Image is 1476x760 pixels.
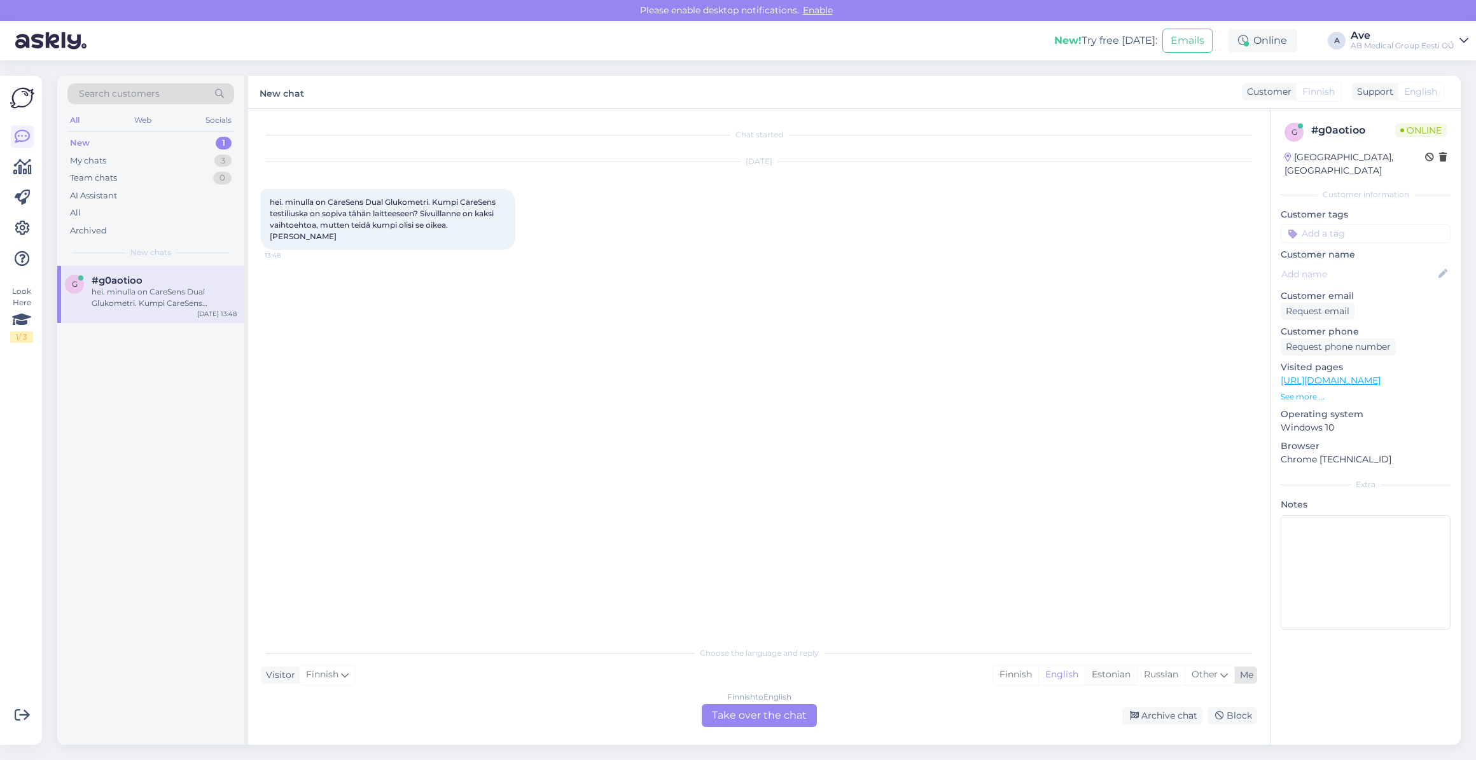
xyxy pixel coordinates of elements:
[1281,453,1451,466] p: Chrome [TECHNICAL_ID]
[216,137,232,149] div: 1
[1281,325,1451,338] p: Customer phone
[1122,707,1202,724] div: Archive chat
[1281,391,1451,403] p: See more ...
[1291,127,1297,137] span: g
[727,691,791,703] div: Finnish to English
[70,155,106,167] div: My chats
[1242,85,1291,99] div: Customer
[1281,303,1354,320] div: Request email
[1054,33,1157,48] div: Try free [DATE]:
[1281,408,1451,421] p: Operating system
[260,83,304,100] label: New chat
[1281,267,1436,281] input: Add name
[1281,479,1451,490] div: Extra
[70,190,117,202] div: AI Assistant
[1281,375,1381,386] a: [URL][DOMAIN_NAME]
[203,112,234,128] div: Socials
[1235,668,1253,682] div: Me
[1281,289,1451,303] p: Customer email
[1395,123,1447,137] span: Online
[213,172,232,184] div: 0
[1192,668,1218,680] span: Other
[261,129,1257,141] div: Chat started
[1281,498,1451,511] p: Notes
[1281,224,1451,243] input: Add a tag
[1281,361,1451,374] p: Visited pages
[92,286,237,309] div: hei. minulla on CareSens Dual Glukometri. Kumpi CareSens testiliuska on sopiva tähän laitteeseen?...
[702,704,817,727] div: Take over the chat
[1352,85,1393,99] div: Support
[1351,41,1454,51] div: AB Medical Group Eesti OÜ
[1285,151,1425,177] div: [GEOGRAPHIC_DATA], [GEOGRAPHIC_DATA]
[1311,123,1395,138] div: # g0aotioo
[70,207,81,219] div: All
[1054,34,1082,46] b: New!
[1404,85,1437,99] span: English
[70,137,90,149] div: New
[270,197,498,241] span: hei. minulla on CareSens Dual Glukometri. Kumpi CareSens testiliuska on sopiva tähän laitteeseen?...
[214,155,232,167] div: 3
[1302,85,1335,99] span: Finnish
[132,112,154,128] div: Web
[1351,31,1454,41] div: Ave
[70,225,107,237] div: Archived
[130,247,171,258] span: New chats
[1085,665,1137,684] div: Estonian
[92,275,143,286] span: #g0aotioo
[993,665,1038,684] div: Finnish
[1137,665,1185,684] div: Russian
[1281,208,1451,221] p: Customer tags
[265,251,312,260] span: 13:48
[197,309,237,319] div: [DATE] 13:48
[67,112,82,128] div: All
[70,172,117,184] div: Team chats
[1281,338,1396,356] div: Request phone number
[1038,665,1085,684] div: English
[1281,439,1451,453] p: Browser
[1328,32,1346,50] div: A
[1281,421,1451,434] p: Windows 10
[1281,248,1451,261] p: Customer name
[79,87,160,100] span: Search customers
[10,286,33,343] div: Look Here
[1281,189,1451,200] div: Customer information
[306,668,338,682] span: Finnish
[1351,31,1468,51] a: AveAB Medical Group Eesti OÜ
[261,156,1257,167] div: [DATE]
[10,86,34,110] img: Askly Logo
[1208,707,1257,724] div: Block
[261,668,295,682] div: Visitor
[1162,29,1213,53] button: Emails
[1228,29,1297,52] div: Online
[10,331,33,343] div: 1 / 3
[799,4,837,16] span: Enable
[72,279,78,289] span: g
[261,647,1257,659] div: Choose the language and reply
